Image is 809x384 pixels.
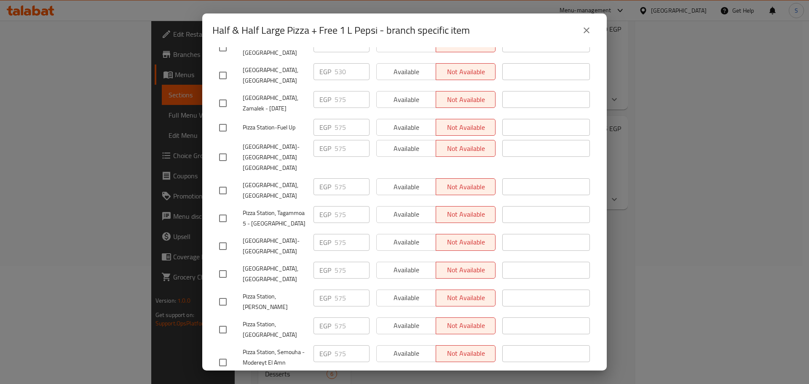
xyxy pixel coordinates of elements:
[319,39,331,49] p: EGP
[319,122,331,132] p: EGP
[319,293,331,303] p: EGP
[576,20,597,40] button: close
[335,63,370,80] input: Please enter price
[319,349,331,359] p: EGP
[243,142,307,173] span: [GEOGRAPHIC_DATA]-[GEOGRAPHIC_DATA] [GEOGRAPHIC_DATA]
[212,24,470,37] h2: Half & Half Large Pizza + Free 1 L Pepsi - branch specific item
[319,182,331,192] p: EGP
[243,347,307,379] span: Pizza Station, Semouha - Modereyt El Amn [GEOGRAPHIC_DATA]
[335,345,370,362] input: Please enter price
[243,37,307,58] span: [GEOGRAPHIC_DATA], [GEOGRAPHIC_DATA]
[243,122,307,133] span: Pizza Station-Fuel Up
[319,67,331,77] p: EGP
[335,317,370,334] input: Please enter price
[335,178,370,195] input: Please enter price
[319,237,331,247] p: EGP
[335,206,370,223] input: Please enter price
[243,291,307,312] span: Pizza Station, [PERSON_NAME]
[335,140,370,157] input: Please enter price
[243,93,307,114] span: [GEOGRAPHIC_DATA], Zamalek - [DATE]
[335,290,370,306] input: Please enter price
[243,319,307,340] span: Pizza Station, [GEOGRAPHIC_DATA]
[335,119,370,136] input: Please enter price
[335,234,370,251] input: Please enter price
[319,209,331,220] p: EGP
[319,265,331,275] p: EGP
[335,262,370,279] input: Please enter price
[243,263,307,285] span: [GEOGRAPHIC_DATA], [GEOGRAPHIC_DATA]
[243,180,307,201] span: [GEOGRAPHIC_DATA], [GEOGRAPHIC_DATA]
[319,321,331,331] p: EGP
[319,143,331,153] p: EGP
[243,208,307,229] span: Pizza Station, Tagammoa 5 - [GEOGRAPHIC_DATA]
[335,91,370,108] input: Please enter price
[243,65,307,86] span: [GEOGRAPHIC_DATA], [GEOGRAPHIC_DATA]
[243,236,307,257] span: [GEOGRAPHIC_DATA]-[GEOGRAPHIC_DATA]
[319,94,331,105] p: EGP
